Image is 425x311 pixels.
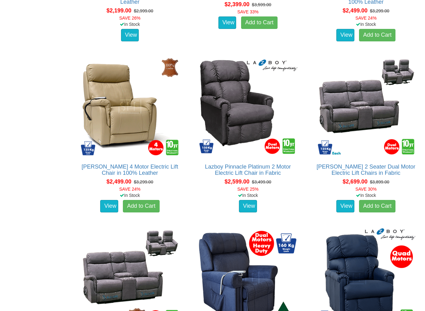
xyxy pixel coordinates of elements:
del: $3,299.00 [370,8,389,13]
del: $2,999.00 [134,8,153,13]
a: Lazboy Pinnacle Platinum 2 Motor Electric Lift Chair in Fabric [205,164,291,176]
div: In Stock [311,21,422,27]
span: $2,599.00 [225,179,250,185]
del: $3,499.00 [252,179,271,184]
span: $2,499.00 [106,179,131,185]
span: $2,399.00 [225,1,250,7]
a: [PERSON_NAME] 4 Motor Electric Lift Chair in 100% Leather [82,164,178,176]
div: In Stock [311,192,422,198]
a: View [218,16,236,29]
a: View [100,200,118,212]
div: In Stock [74,21,185,27]
font: SAVE 26% [119,16,140,21]
del: $3,599.00 [252,2,271,7]
span: $2,499.00 [343,7,367,14]
a: Add to Cart [241,16,278,29]
a: View [239,200,257,212]
font: SAVE 30% [355,187,376,192]
span: $2,199.00 [106,7,131,14]
a: Add to Cart [359,29,395,41]
img: Dalton 4 Motor Electric Lift Chair in 100% Leather [79,56,181,157]
a: Add to Cart [123,200,159,212]
a: View [336,200,354,212]
div: In Stock [74,192,185,198]
font: SAVE 24% [119,187,140,192]
del: $3,899.00 [370,179,389,184]
a: Add to Cart [359,200,395,212]
font: SAVE 25% [237,187,259,192]
span: $2,699.00 [343,179,367,185]
a: View [336,29,354,41]
a: View [121,29,139,41]
img: Lazboy Pinnacle Platinum 2 Motor Electric Lift Chair in Fabric [197,56,299,157]
font: SAVE 33% [237,9,259,14]
a: [PERSON_NAME] 2 Seater Dual Motor Electric Lift Chairs in Fabric [317,164,415,176]
div: In Stock [192,192,303,198]
img: Dalton 2 Seater Dual Motor Electric Lift Chairs in Fabric [315,56,417,157]
font: SAVE 24% [355,16,376,21]
del: $3,299.00 [134,179,153,184]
